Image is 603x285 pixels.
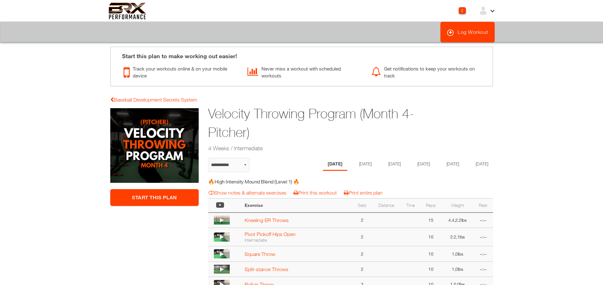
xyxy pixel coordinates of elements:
td: 2 [352,262,372,277]
h2: 4 Weeks / Intermediate [208,144,444,152]
img: 6f7da32581c89ca25d665dc3aae533e4f14fe3ef_original.svg [109,3,146,19]
li: Day 3 [383,158,406,171]
div: Never miss a workout with scheduled workouts [247,64,362,79]
td: 15 [420,213,441,228]
td: 10 [420,246,441,261]
td: --:-- [473,246,493,261]
th: Time [401,198,420,213]
img: Velocity Throwing Program (Month 4-Pitcher) [110,108,199,183]
td: --:-- [473,228,493,246]
span: lbs [461,217,467,223]
th: Weight [441,198,473,213]
div: Start this plan to make working out easier! [116,47,488,60]
a: Print entire plan [344,190,382,195]
div: Track your workouts online & on your mobile device [124,64,238,79]
li: Day 2 [354,158,376,171]
a: Kneeling ER Throws [245,217,289,223]
li: Day 5 [442,158,464,171]
img: thumbnail.png [214,249,230,258]
th: Distance [372,198,401,213]
th: Sets [352,198,372,213]
h1: Velocity Throwing Program (Month 4-Pitcher) [208,104,444,142]
a: Split-stance Throws [245,266,288,272]
img: ex-default-user.svg [478,6,488,15]
li: Day 6 [471,158,493,171]
td: 1,0 [441,246,473,261]
td: 1,0 [441,262,473,277]
td: 10 [420,228,441,246]
td: --:-- [473,213,493,228]
li: Day 1 [323,158,347,171]
div: Intermediate [245,237,349,243]
td: --:-- [473,262,493,277]
td: 2.2,1 [441,228,473,246]
span: lbs [458,266,463,272]
td: 4.4,2.2 [441,213,473,228]
li: Day 4 [413,158,435,171]
img: thumbnail.png [214,232,230,241]
div: Get notifications to keep your workouts on track [371,64,486,79]
h5: 🔥High Intensity Mound Blend (Level 1) 🔥 [208,178,321,185]
th: Rest [473,198,493,213]
a: Show notes & alternate exercises [208,190,286,195]
span: lbs [459,234,465,239]
td: 2 [352,228,372,246]
div: 2 [459,7,466,14]
img: thumbnail.png [214,216,230,225]
td: 2 [352,246,372,261]
a: Square Throw [245,251,275,257]
a: Baseball Development Secrets System [110,97,197,102]
th: Reps [420,198,441,213]
span: lbs [458,251,463,257]
td: 10 [420,262,441,277]
a: Start This Plan [110,189,199,206]
a: Print this workout [293,190,337,195]
td: 2 [352,213,372,228]
img: thumbnail.png [214,265,230,274]
th: Exercise [241,198,352,213]
a: Log Workout [440,22,495,42]
a: Pivot Pickoff Hips Open [245,231,296,237]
